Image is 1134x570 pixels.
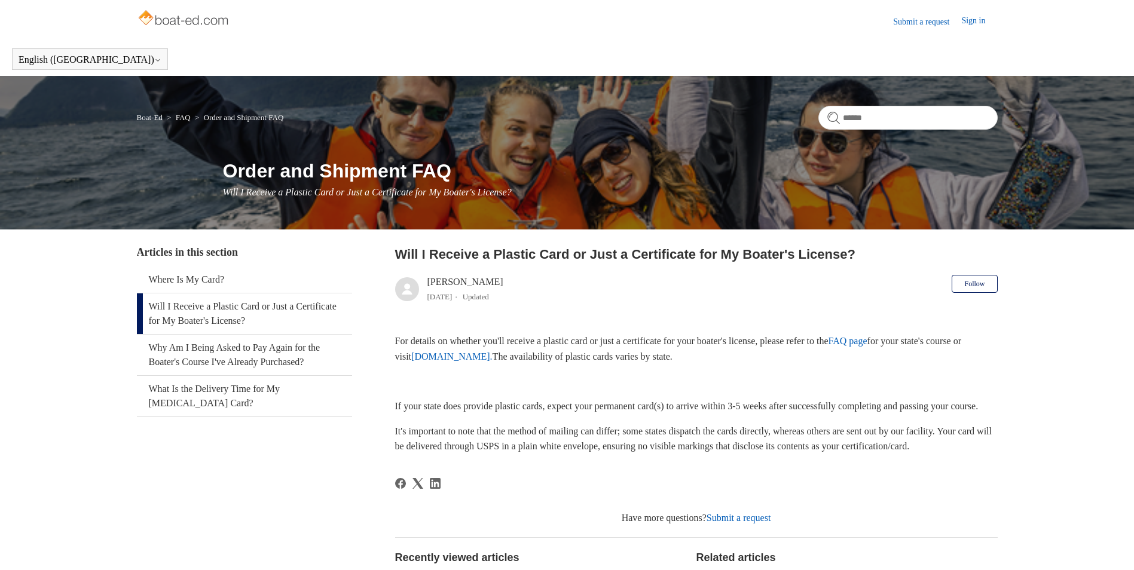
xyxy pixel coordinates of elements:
div: [PERSON_NAME] [427,275,503,304]
button: Follow Article [952,275,997,293]
button: English ([GEOGRAPHIC_DATA]) [19,54,161,65]
time: 04/08/2025, 12:43 [427,292,453,301]
input: Search [818,106,998,130]
li: Boat-Ed [137,113,165,122]
li: Order and Shipment FAQ [192,113,283,122]
a: Submit a request [707,513,771,523]
h2: Recently viewed articles [395,550,684,566]
a: What Is the Delivery Time for My [MEDICAL_DATA] Card? [137,376,352,416]
a: FAQ page [829,336,867,346]
a: [DOMAIN_NAME]. [411,351,493,361]
p: For details on whether you'll receive a plastic card or just a certificate for your boater's lice... [395,333,998,364]
a: Why Am I Being Asked to Pay Again for the Boater's Course I've Already Purchased? [137,335,352,375]
a: Facebook [395,478,406,489]
span: Articles in this section [137,246,238,258]
a: X Corp [412,478,423,489]
p: If your state does provide plastic cards, expect your permanent card(s) to arrive within 3-5 week... [395,399,998,414]
img: Boat-Ed Help Center home page [137,7,232,31]
h1: Order and Shipment FAQ [223,157,998,185]
svg: Share this page on LinkedIn [430,478,441,489]
h2: Will I Receive a Plastic Card or Just a Certificate for My Boater's License? [395,244,998,264]
a: Submit a request [893,16,961,28]
span: Will I Receive a Plastic Card or Just a Certificate for My Boater's License? [223,187,512,197]
svg: Share this page on X Corp [412,478,423,489]
div: Have more questions? [395,511,998,525]
a: Order and Shipment FAQ [204,113,284,122]
li: FAQ [164,113,192,122]
p: It's important to note that the method of mailing can differ; some states dispatch the cards dire... [395,424,998,454]
li: Updated [463,292,489,301]
h2: Related articles [696,550,998,566]
a: Will I Receive a Plastic Card or Just a Certificate for My Boater's License? [137,293,352,334]
svg: Share this page on Facebook [395,478,406,489]
a: LinkedIn [430,478,441,489]
a: Where Is My Card? [137,266,352,293]
a: Sign in [961,14,997,29]
a: Boat-Ed [137,113,163,122]
a: FAQ [176,113,191,122]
